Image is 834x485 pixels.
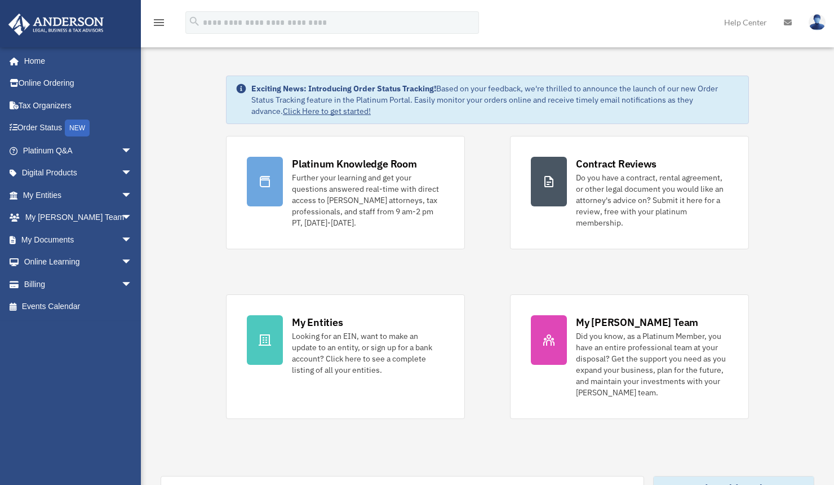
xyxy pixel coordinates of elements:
a: My [PERSON_NAME] Team Did you know, as a Platinum Member, you have an entire professional team at... [510,294,749,419]
a: Online Learningarrow_drop_down [8,251,149,274]
a: Platinum Knowledge Room Further your learning and get your questions answered real-time with dire... [226,136,465,249]
a: Billingarrow_drop_down [8,273,149,296]
a: menu [152,20,166,29]
span: arrow_drop_down [121,139,144,162]
a: My Documentsarrow_drop_down [8,228,149,251]
div: Contract Reviews [576,157,656,171]
span: arrow_drop_down [121,184,144,207]
span: arrow_drop_down [121,251,144,274]
img: Anderson Advisors Platinum Portal [5,14,107,36]
a: Contract Reviews Do you have a contract, rental agreement, or other legal document you would like... [510,136,749,249]
i: search [188,15,201,28]
div: Based on your feedback, we're thrilled to announce the launch of our new Order Status Tracking fe... [251,83,739,117]
a: Digital Productsarrow_drop_down [8,162,149,184]
i: menu [152,16,166,29]
a: My Entitiesarrow_drop_down [8,184,149,206]
img: User Pic [809,14,826,30]
div: Looking for an EIN, want to make an update to an entity, or sign up for a bank account? Click her... [292,330,444,376]
a: My [PERSON_NAME] Teamarrow_drop_down [8,206,149,229]
a: Click Here to get started! [283,106,371,116]
a: My Entities Looking for an EIN, want to make an update to an entity, or sign up for a bank accoun... [226,294,465,419]
a: Tax Organizers [8,94,149,117]
div: My [PERSON_NAME] Team [576,315,698,329]
span: arrow_drop_down [121,206,144,230]
a: Platinum Q&Aarrow_drop_down [8,139,149,162]
div: Do you have a contract, rental agreement, or other legal document you would like an attorney's ad... [576,172,728,228]
a: Events Calendar [8,296,149,318]
strong: Exciting News: Introducing Order Status Tracking! [251,83,436,94]
a: Online Ordering [8,72,149,95]
a: Home [8,50,144,72]
div: Did you know, as a Platinum Member, you have an entire professional team at your disposal? Get th... [576,330,728,398]
span: arrow_drop_down [121,273,144,296]
span: arrow_drop_down [121,162,144,185]
div: My Entities [292,315,343,329]
a: Order StatusNEW [8,117,149,140]
span: arrow_drop_down [121,228,144,252]
div: NEW [65,120,90,136]
div: Platinum Knowledge Room [292,157,417,171]
div: Further your learning and get your questions answered real-time with direct access to [PERSON_NAM... [292,172,444,228]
